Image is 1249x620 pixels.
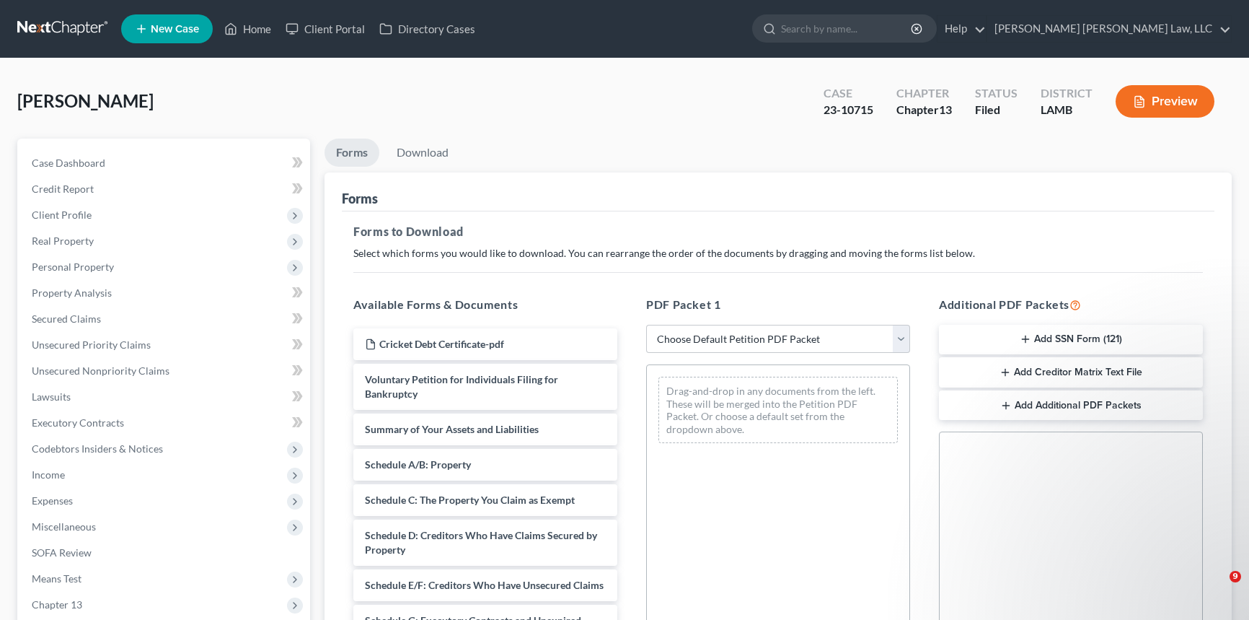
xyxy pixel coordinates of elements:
[379,338,504,350] span: Cricket Debt Certificate-pdf
[20,150,310,176] a: Case Dashboard
[937,16,986,42] a: Help
[32,183,94,195] span: Credit Report
[824,85,873,102] div: Case
[32,468,65,481] span: Income
[32,313,101,325] span: Secured Claims
[151,24,199,35] span: New Case
[365,423,539,435] span: Summary of Your Assets and Liabilities
[781,15,913,42] input: Search by name...
[32,235,94,247] span: Real Property
[278,16,372,42] a: Client Portal
[32,287,112,299] span: Property Analysis
[20,384,310,410] a: Lawsuits
[939,102,952,116] span: 13
[365,529,597,556] span: Schedule D: Creditors Who Have Claims Secured by Property
[939,296,1203,313] h5: Additional PDF Packets
[365,494,575,506] span: Schedule C: The Property You Claim as Exempt
[20,540,310,566] a: SOFA Review
[939,357,1203,388] button: Add Creditor Matrix Text File
[20,306,310,332] a: Secured Claims
[353,296,617,313] h5: Available Forms & Documents
[217,16,278,42] a: Home
[32,364,169,377] span: Unsecured Nonpriority Claims
[1041,85,1093,102] div: District
[32,157,105,169] span: Case Dashboard
[20,332,310,358] a: Unsecured Priority Claims
[987,16,1231,42] a: [PERSON_NAME] [PERSON_NAME] Law, LLC
[32,209,92,221] span: Client Profile
[17,90,154,111] span: [PERSON_NAME]
[32,598,82,611] span: Chapter 13
[32,442,163,455] span: Codebtors Insiders & Notices
[20,176,310,202] a: Credit Report
[32,339,151,351] span: Unsecured Priority Claims
[32,416,124,429] span: Executory Contracts
[365,579,604,591] span: Schedule E/F: Creditors Who Have Unsecured Claims
[353,223,1203,240] h5: Forms to Download
[1200,571,1235,606] iframe: Intercom live chat
[32,572,81,585] span: Means Test
[1116,85,1214,118] button: Preview
[32,261,114,273] span: Personal Property
[372,16,482,42] a: Directory Cases
[342,190,378,207] div: Forms
[939,390,1203,421] button: Add Additional PDF Packets
[939,325,1203,355] button: Add SSN Form (121)
[325,139,379,167] a: Forms
[1230,571,1241,582] span: 9
[365,458,471,471] span: Schedule A/B: Property
[975,102,1018,118] div: Filed
[20,280,310,306] a: Property Analysis
[1041,102,1093,118] div: LAMB
[20,410,310,436] a: Executory Contracts
[32,390,71,403] span: Lawsuits
[32,546,92,559] span: SOFA Review
[896,85,952,102] div: Chapter
[365,373,558,400] span: Voluntary Petition for Individuals Filing for Bankruptcy
[385,139,460,167] a: Download
[975,85,1018,102] div: Status
[896,102,952,118] div: Chapter
[658,377,898,443] div: Drag-and-drop in any documents from the left. These will be merged into the Petition PDF Packet. ...
[353,246,1203,261] p: Select which forms you would like to download. You can rearrange the order of the documents by dr...
[646,296,910,313] h5: PDF Packet 1
[824,102,873,118] div: 23-10715
[20,358,310,384] a: Unsecured Nonpriority Claims
[32,494,73,507] span: Expenses
[32,520,96,533] span: Miscellaneous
